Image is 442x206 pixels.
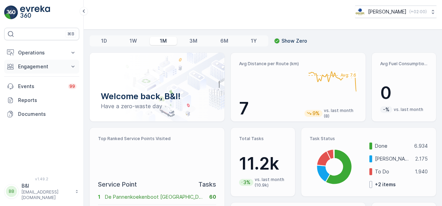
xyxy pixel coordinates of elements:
[18,49,65,56] p: Operations
[69,84,75,89] p: 99
[160,37,167,44] p: 1M
[375,155,411,162] p: [PERSON_NAME]
[220,37,228,44] p: 6M
[415,155,428,162] p: 2.175
[101,91,213,102] p: Welcome back, B&I!
[18,97,76,104] p: Reports
[239,153,287,174] p: 11.2k
[101,102,213,110] p: Have a zero-waste day
[101,37,107,44] p: 1D
[239,136,287,141] p: Total Tasks
[189,37,197,44] p: 3M
[4,93,79,107] a: Reports
[243,179,251,186] p: 3%
[409,9,427,15] p: ( +02:00 )
[18,63,65,70] p: Engagement
[4,182,79,200] button: BBB&I[EMAIL_ADDRESS][DOMAIN_NAME]
[415,168,428,175] p: 1.940
[255,177,287,188] p: vs. last month (10.9k)
[414,143,428,149] p: 6.934
[67,31,74,37] p: ⌘B
[4,107,79,121] a: Documents
[98,180,137,189] p: Service Point
[4,6,18,19] img: logo
[324,108,360,119] p: vs. last month (8)
[312,110,320,117] p: 9%
[281,37,307,44] p: Show Zero
[239,98,299,119] p: 7
[380,83,428,103] p: 0
[239,61,299,67] p: Avg Distance per Route (km)
[375,143,410,149] p: Done
[18,83,64,90] p: Events
[380,61,428,67] p: Avg Fuel Consumption per Route (lt)
[130,37,137,44] p: 1W
[368,8,407,15] p: [PERSON_NAME]
[4,79,79,93] a: Events99
[355,8,365,16] img: basis-logo_rgb2x.png
[105,194,205,200] p: De Pannenkoekenboot [GEOGRAPHIC_DATA]
[98,136,216,141] p: Top Ranked Service Points Visited
[6,186,17,197] div: BB
[4,177,79,181] span: v 1.49.2
[209,194,216,200] p: 60
[198,180,216,189] p: Tasks
[4,60,79,74] button: Engagement
[22,182,72,189] p: B&I
[375,181,396,188] p: + 2 items
[375,168,410,175] p: To Do
[98,194,100,200] p: 1
[20,6,50,19] img: logo_light-DOdMpM7g.png
[251,37,257,44] p: 1Y
[355,6,436,18] button: [PERSON_NAME](+02:00)
[382,106,390,113] p: -%
[310,136,428,141] p: Task Status
[4,46,79,60] button: Operations
[394,107,423,112] p: vs. last month
[18,111,76,118] p: Documents
[22,189,72,200] p: [EMAIL_ADDRESS][DOMAIN_NAME]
